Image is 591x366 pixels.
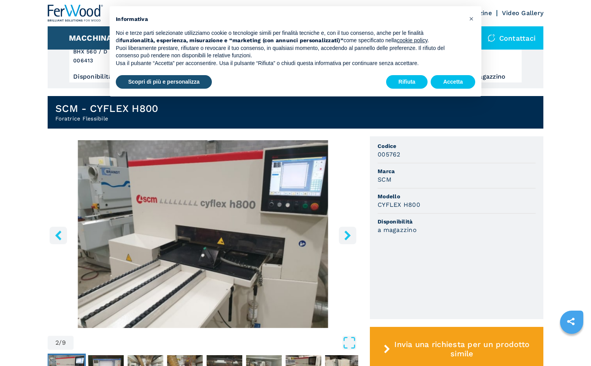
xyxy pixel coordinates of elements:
[73,38,165,65] h3: WEEKE BHX 560 / D 006413
[431,75,475,89] button: Accetta
[378,192,536,200] span: Modello
[76,336,356,350] button: Open Fullscreen
[55,102,158,115] h1: SCM - CYFLEX H800
[378,142,536,150] span: Codice
[378,200,420,209] h3: CYFLEX H800
[116,60,463,67] p: Usa il pulsante “Accetta” per acconsentire. Usa il pulsante “Rifiuta” o chiudi questa informativa...
[378,150,400,159] h3: 005762
[393,340,531,358] span: Invia una richiesta per un prodotto simile
[50,227,67,244] button: left-button
[378,167,536,175] span: Marca
[465,12,478,25] button: Chiudi questa informativa
[55,340,59,346] span: 2
[469,14,474,23] span: ×
[339,227,356,244] button: right-button
[397,37,428,43] a: cookie policy
[386,75,428,89] button: Rifiuta
[480,26,544,50] div: Contattaci
[378,218,536,225] span: Disponibilità
[561,312,581,331] a: sharethis
[73,75,165,79] div: Disponibilità : a magazzino
[378,225,417,234] h3: a magazzino
[488,34,495,42] img: Contattaci
[116,15,463,23] h2: Informativa
[48,140,358,328] img: Foratrice Flessibile SCM CYFLEX H800
[59,340,62,346] span: /
[116,29,463,45] p: Noi e terze parti selezionate utilizziamo cookie o tecnologie simili per finalità tecniche e, con...
[116,45,463,60] p: Puoi liberamente prestare, rifiutare o revocare il tuo consenso, in qualsiasi momento, accedendo ...
[502,9,543,17] a: Video Gallery
[69,33,120,43] button: Macchinari
[558,331,585,360] iframe: Chat
[48,140,358,328] div: Go to Slide 2
[120,37,344,43] strong: funzionalità, esperienza, misurazione e “marketing (con annunci personalizzati)”
[55,115,158,122] h2: Foratrice Flessibile
[48,5,103,22] img: Ferwood
[116,75,212,89] button: Scopri di più e personalizza
[62,340,66,346] span: 9
[378,175,392,184] h3: SCM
